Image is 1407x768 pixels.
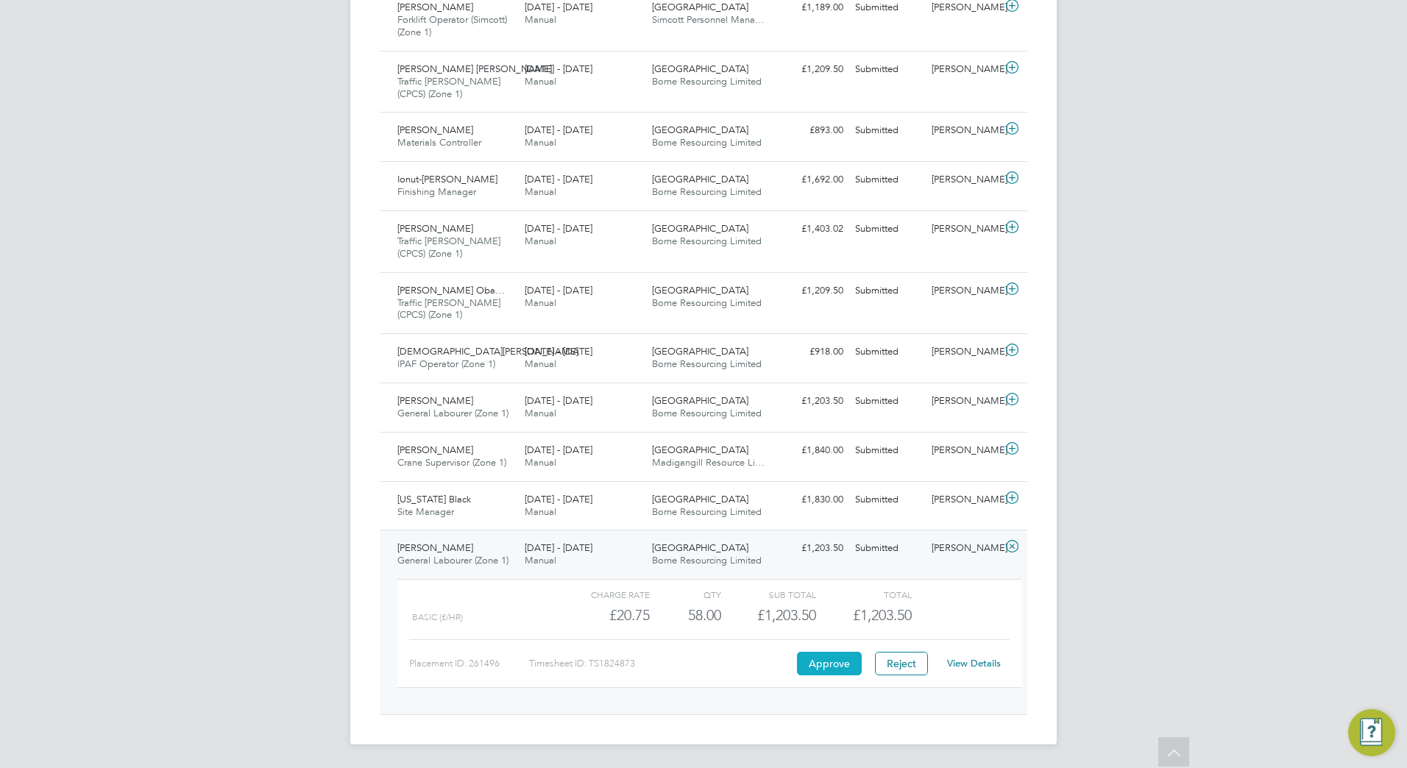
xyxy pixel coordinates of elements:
span: Traffic [PERSON_NAME] (CPCS) (Zone 1) [397,296,500,321]
div: QTY [650,586,721,603]
div: [PERSON_NAME] [926,340,1002,364]
div: Placement ID: 261496 [409,652,529,675]
div: £20.75 [555,603,650,627]
span: Manual [525,136,556,149]
span: Manual [525,13,556,26]
div: £1,203.50 [773,389,849,413]
span: Manual [525,407,556,419]
span: Borne Resourcing Limited [652,505,762,518]
span: [PERSON_NAME] [397,1,473,13]
div: £1,403.02 [773,217,849,241]
span: [GEOGRAPHIC_DATA] [652,124,748,136]
div: [PERSON_NAME] [926,217,1002,241]
span: [GEOGRAPHIC_DATA] [652,63,748,75]
span: Crane Supervisor (Zone 1) [397,456,506,469]
span: Basic (£/HR) [412,612,463,622]
span: [PERSON_NAME] [397,394,473,407]
div: 58.00 [650,603,721,627]
div: £1,209.50 [773,57,849,82]
span: £1,203.50 [853,606,912,624]
span: [GEOGRAPHIC_DATA] [652,394,748,407]
div: £918.00 [773,340,849,364]
span: Borne Resourcing Limited [652,235,762,247]
div: [PERSON_NAME] [926,536,1002,561]
button: Approve [797,652,862,675]
span: [PERSON_NAME] [397,444,473,456]
span: Ionut-[PERSON_NAME] [397,173,497,185]
span: [GEOGRAPHIC_DATA] [652,1,748,13]
span: [GEOGRAPHIC_DATA] [652,345,748,358]
span: [GEOGRAPHIC_DATA] [652,173,748,185]
span: [PERSON_NAME] Oba… [397,284,505,296]
div: [PERSON_NAME] [926,488,1002,512]
span: [PERSON_NAME] [397,222,473,235]
div: [PERSON_NAME] [926,118,1002,143]
div: Submitted [849,340,926,364]
span: IPAF Operator (Zone 1) [397,358,495,370]
span: [DEMOGRAPHIC_DATA][PERSON_NAME] [397,345,578,358]
span: Borne Resourcing Limited [652,407,762,419]
span: Traffic [PERSON_NAME] (CPCS) (Zone 1) [397,235,500,260]
div: £1,692.00 [773,168,849,192]
span: Manual [525,185,556,198]
span: Manual [525,505,556,518]
div: Timesheet ID: TS1824873 [529,652,793,675]
span: General Labourer (Zone 1) [397,554,508,566]
span: Traffic [PERSON_NAME] (CPCS) (Zone 1) [397,75,500,100]
span: Site Manager [397,505,454,518]
span: [DATE] - [DATE] [525,345,592,358]
div: [PERSON_NAME] [926,438,1002,463]
span: [DATE] - [DATE] [525,124,592,136]
a: View Details [947,657,1001,669]
span: [DATE] - [DATE] [525,173,592,185]
span: [DATE] - [DATE] [525,541,592,554]
span: Borne Resourcing Limited [652,75,762,88]
div: [PERSON_NAME] [926,389,1002,413]
span: [GEOGRAPHIC_DATA] [652,444,748,456]
div: Total [816,586,911,603]
span: [GEOGRAPHIC_DATA] [652,541,748,554]
span: [PERSON_NAME] [PERSON_NAME] [397,63,552,75]
span: [DATE] - [DATE] [525,493,592,505]
div: [PERSON_NAME] [926,279,1002,303]
span: [US_STATE] Black [397,493,471,505]
span: Manual [525,358,556,370]
span: [GEOGRAPHIC_DATA] [652,222,748,235]
div: Submitted [849,168,926,192]
span: Manual [525,296,556,309]
span: [GEOGRAPHIC_DATA] [652,493,748,505]
span: Forklift Operator (Simcott) (Zone 1) [397,13,507,38]
span: Madigangill Resource Li… [652,456,765,469]
button: Reject [875,652,928,675]
button: Engage Resource Center [1348,709,1395,756]
div: Submitted [849,389,926,413]
div: Submitted [849,488,926,512]
span: [DATE] - [DATE] [525,394,592,407]
div: Submitted [849,279,926,303]
span: [PERSON_NAME] [397,124,473,136]
span: [PERSON_NAME] [397,541,473,554]
div: Submitted [849,536,926,561]
span: [DATE] - [DATE] [525,63,592,75]
div: £1,203.50 [773,536,849,561]
span: Borne Resourcing Limited [652,136,762,149]
span: Materials Controller [397,136,481,149]
div: [PERSON_NAME] [926,168,1002,192]
span: General Labourer (Zone 1) [397,407,508,419]
span: Borne Resourcing Limited [652,296,762,309]
div: Submitted [849,118,926,143]
span: Manual [525,75,556,88]
div: £1,209.50 [773,279,849,303]
div: £1,840.00 [773,438,849,463]
div: Submitted [849,217,926,241]
div: [PERSON_NAME] [926,57,1002,82]
span: Borne Resourcing Limited [652,185,762,198]
div: Charge rate [555,586,650,603]
span: [DATE] - [DATE] [525,1,592,13]
span: Borne Resourcing Limited [652,358,762,370]
span: Manual [525,235,556,247]
div: Submitted [849,57,926,82]
div: £1,203.50 [721,603,816,627]
div: £1,830.00 [773,488,849,512]
span: [GEOGRAPHIC_DATA] [652,284,748,296]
